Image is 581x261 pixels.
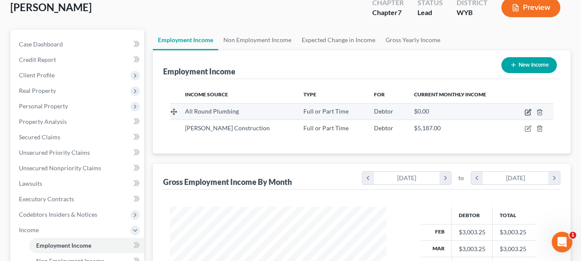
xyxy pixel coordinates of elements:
span: Income [19,226,39,233]
th: Feb [421,224,452,240]
a: Gross Yearly Income [380,30,445,50]
a: Secured Claims [12,129,144,145]
span: to [458,174,464,182]
th: Mar [421,240,452,257]
div: $3,003.25 [459,245,485,253]
div: [DATE] [374,172,440,184]
span: Secured Claims [19,133,60,141]
span: $5,187.00 [414,124,441,132]
span: All Round Plumbing [185,107,239,115]
i: chevron_left [471,172,483,184]
a: Employment Income [153,30,218,50]
span: Property Analysis [19,118,67,125]
span: Unsecured Priority Claims [19,149,90,156]
i: chevron_right [548,172,560,184]
div: $3,003.25 [459,228,485,236]
span: Unsecured Nonpriority Claims [19,164,101,172]
a: Employment Income [29,238,144,253]
span: 1 [569,232,576,239]
span: Real Property [19,87,56,94]
span: Lawsuits [19,180,42,187]
span: Full or Part Time [303,124,349,132]
a: Unsecured Nonpriority Claims [12,160,144,176]
span: [PERSON_NAME] [10,1,92,13]
div: Employment Income [163,66,235,77]
a: Credit Report [12,52,144,68]
span: Debtor [374,124,393,132]
div: Chapter [372,8,404,18]
td: $3,003.25 [492,224,536,240]
span: Debtor [374,107,393,115]
a: Lawsuits [12,176,144,191]
i: chevron_left [362,172,374,184]
span: Personal Property [19,102,68,110]
span: [PERSON_NAME] Construction [185,124,270,132]
span: Current Monthly Income [414,91,486,98]
i: chevron_right [439,172,451,184]
span: Employment Income [36,242,91,249]
span: Case Dashboard [19,40,63,48]
th: Total [492,207,536,224]
span: $0.00 [414,107,429,115]
div: WYB [457,8,488,18]
a: Property Analysis [12,114,144,129]
a: Expected Change in Income [297,30,380,50]
span: 7 [398,8,402,16]
span: Full or Part Time [303,107,349,115]
span: Credit Report [19,56,56,63]
iframe: Intercom live chat [552,232,572,252]
span: Income Source [185,91,228,98]
span: Executory Contracts [19,195,74,203]
span: Client Profile [19,71,55,79]
span: Codebtors Insiders & Notices [19,211,97,218]
a: Case Dashboard [12,37,144,52]
div: [DATE] [483,172,549,184]
button: New Income [501,57,557,73]
span: For [374,91,385,98]
a: Non Employment Income [218,30,297,50]
th: Debtor [451,207,492,224]
span: Type [303,91,316,98]
a: Unsecured Priority Claims [12,145,144,160]
div: Gross Employment Income By Month [163,177,292,187]
a: Executory Contracts [12,191,144,207]
td: $3,003.25 [492,240,536,257]
div: Lead [417,8,443,18]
